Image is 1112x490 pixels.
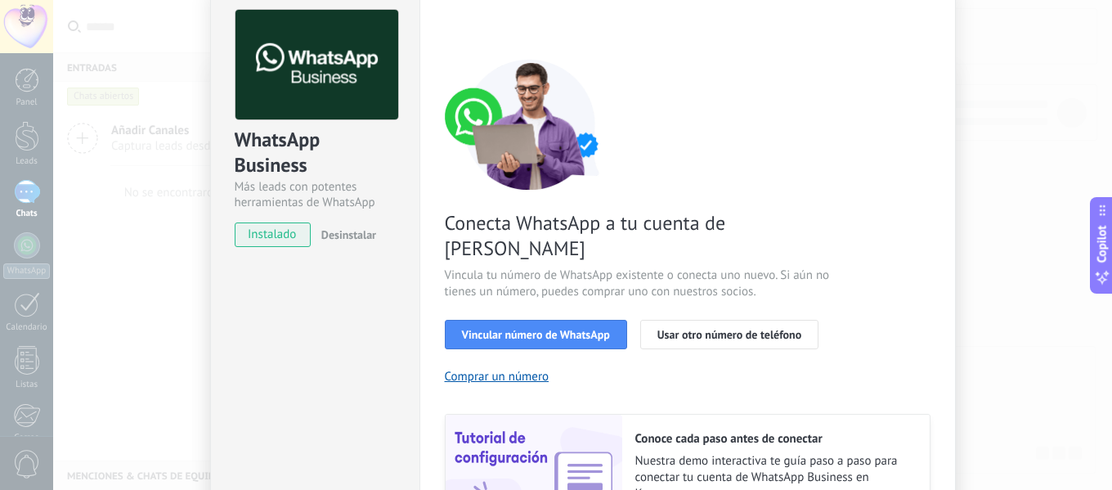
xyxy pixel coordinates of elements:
span: Desinstalar [321,227,376,242]
button: Vincular número de WhatsApp [445,320,627,349]
img: connect number [445,59,617,190]
button: Desinstalar [315,223,376,247]
img: logo_main.png [235,10,398,120]
span: Vincular número de WhatsApp [462,329,610,340]
span: Vincula tu número de WhatsApp existente o conecta uno nuevo. Si aún no tienes un número, puedes c... [445,267,834,300]
h2: Conoce cada paso antes de conectar [635,431,913,447]
button: Comprar un número [445,369,549,384]
div: WhatsApp Business [235,127,396,179]
span: Usar otro número de teléfono [657,329,801,340]
span: Copilot [1094,225,1110,263]
button: Usar otro número de teléfono [640,320,818,349]
div: Más leads con potentes herramientas de WhatsApp [235,179,396,210]
span: Conecta WhatsApp a tu cuenta de [PERSON_NAME] [445,210,834,261]
span: instalado [235,223,310,247]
